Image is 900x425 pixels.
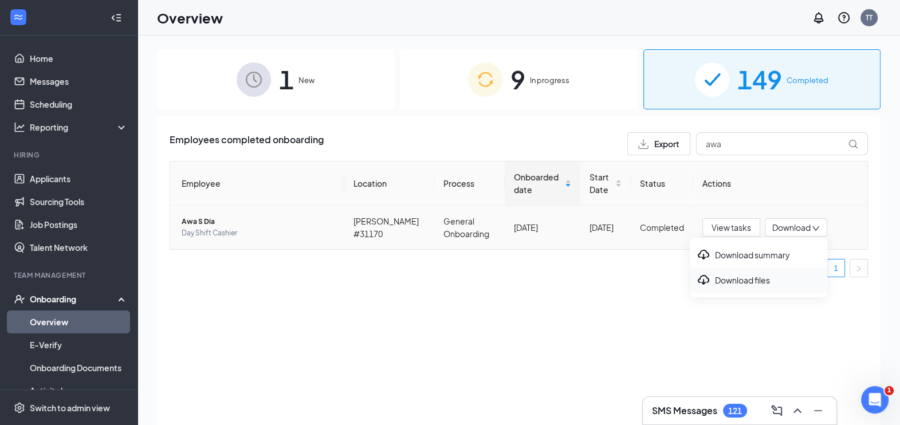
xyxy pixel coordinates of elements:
[772,222,811,234] span: Download
[182,216,335,227] span: Awa S Dia
[14,150,125,160] div: Hiring
[30,121,128,133] div: Reporting
[737,60,782,99] span: 149
[697,273,820,287] div: Download files
[811,404,825,418] svg: Minimize
[30,402,110,414] div: Switch to admin view
[791,404,804,418] svg: ChevronUp
[30,293,118,305] div: Onboarding
[697,273,710,287] svg: Download
[652,404,717,417] h3: SMS Messages
[697,248,710,262] svg: Download
[640,221,684,234] div: Completed
[837,11,851,25] svg: QuestionInfo
[182,227,335,239] span: Day Shift Cashier
[850,259,868,277] button: right
[344,206,434,249] td: [PERSON_NAME] #31170
[850,259,868,277] li: Next Page
[787,74,828,86] span: Completed
[14,270,125,280] div: Team Management
[827,259,844,277] a: 1
[697,248,820,262] div: Download summary
[809,402,827,420] button: Minimize
[30,47,128,70] a: Home
[14,293,25,305] svg: UserCheck
[344,162,434,206] th: Location
[298,74,315,86] span: New
[768,402,786,420] button: ComposeMessage
[14,402,25,414] svg: Settings
[728,406,742,416] div: 121
[827,259,845,277] li: 1
[696,132,868,155] input: Search by Name, Job Posting, or Process
[30,93,128,116] a: Scheduling
[580,162,631,206] th: Start Date
[514,221,571,234] div: [DATE]
[30,236,128,259] a: Talent Network
[788,402,807,420] button: ChevronUp
[30,310,128,333] a: Overview
[279,60,294,99] span: 1
[770,404,784,418] svg: ComposeMessage
[111,12,122,23] svg: Collapse
[510,60,525,99] span: 9
[855,265,862,272] span: right
[514,171,563,196] span: Onboarded date
[30,167,128,190] a: Applicants
[693,162,867,206] th: Actions
[530,74,569,86] span: In progress
[861,386,889,414] iframe: Intercom live chat
[589,171,613,196] span: Start Date
[812,225,820,233] span: down
[30,190,128,213] a: Sourcing Tools
[866,13,873,22] div: TT
[30,333,128,356] a: E-Verify
[13,11,24,23] svg: WorkstreamLogo
[712,221,751,234] span: View tasks
[702,218,760,237] button: View tasks
[30,379,128,402] a: Activity log
[434,206,505,249] td: General Onboarding
[627,132,690,155] button: Export
[434,162,505,206] th: Process
[157,8,223,27] h1: Overview
[170,162,344,206] th: Employee
[885,386,894,395] span: 1
[589,221,622,234] div: [DATE]
[170,132,324,155] span: Employees completed onboarding
[14,121,25,133] svg: Analysis
[631,162,693,206] th: Status
[654,140,679,148] span: Export
[30,356,128,379] a: Onboarding Documents
[30,213,128,236] a: Job Postings
[812,11,826,25] svg: Notifications
[30,70,128,93] a: Messages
